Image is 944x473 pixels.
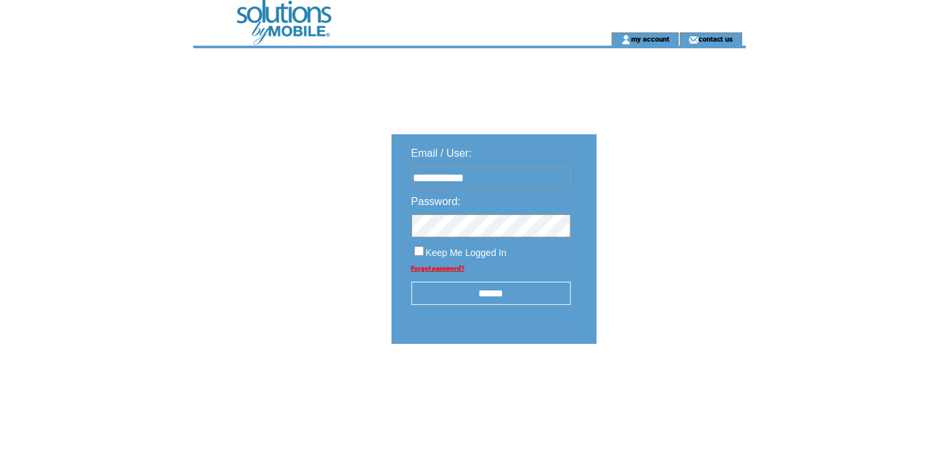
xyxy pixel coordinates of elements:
img: account_icon.gif [621,34,631,45]
a: my account [631,34,669,43]
span: Keep Me Logged In [426,247,507,258]
a: Forgot password? [411,265,465,272]
span: Email / User: [411,148,472,159]
img: contact_us_icon.gif [689,34,699,45]
a: contact us [699,34,734,43]
img: transparent.png [635,377,701,394]
span: Password: [411,196,461,207]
